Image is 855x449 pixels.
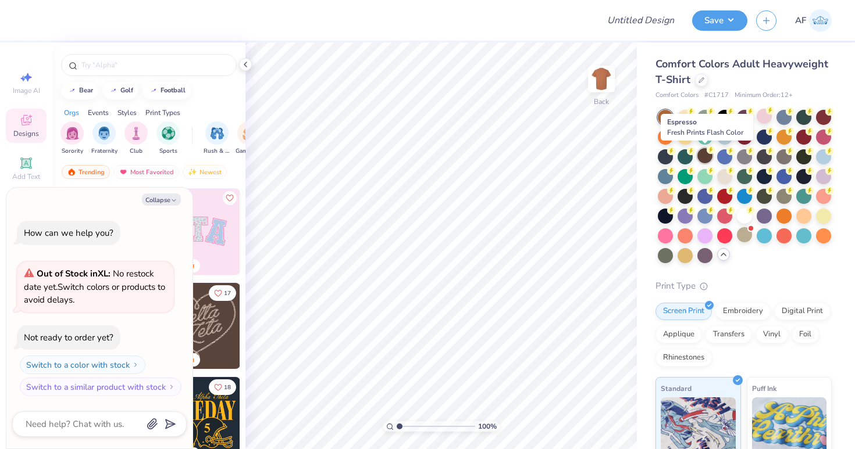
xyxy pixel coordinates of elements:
input: Untitled Design [598,9,683,32]
img: most_fav.gif [119,168,128,176]
button: football [142,82,191,99]
img: trend_line.gif [67,87,77,94]
span: Sorority [62,147,83,156]
span: 18 [224,385,231,390]
div: Transfers [706,326,752,343]
button: Save [692,10,747,31]
div: filter for Game Day [236,121,262,156]
div: Applique [655,326,702,343]
div: Digital Print [774,303,831,320]
button: Collapse [142,193,181,206]
button: Like [223,191,237,205]
div: Espresso [661,114,753,141]
span: AF [795,14,806,27]
span: Fresh Prints Flash Color [667,128,743,137]
div: football [161,87,186,94]
span: Add Text [12,172,40,181]
button: bear [61,82,98,99]
img: 9980f5e8-e6a1-4b4a-8839-2b0e9349023c [154,189,240,275]
img: Back [590,67,613,91]
div: Print Types [145,107,180,118]
img: Game Day Image [243,127,256,140]
button: Switch to a color with stock [20,355,145,374]
button: Like [209,285,236,301]
span: # C1717 [704,91,729,100]
div: filter for Fraternity [91,121,117,156]
span: Rush & Bid [204,147,230,156]
div: filter for Club [124,121,148,156]
div: Most Favorited [113,165,179,179]
span: Image AI [13,86,40,95]
span: Club [130,147,142,156]
div: Trending [62,165,110,179]
div: Vinyl [756,326,788,343]
img: Newest.gif [188,168,197,176]
div: How can we help you? [24,227,113,239]
span: Game Day [236,147,262,156]
img: 5ee11766-d822-42f5-ad4e-763472bf8dcf [240,189,326,275]
div: Events [88,107,109,118]
div: Newest [183,165,227,179]
button: golf [102,82,138,99]
span: 17 [224,290,231,296]
span: Minimum Order: 12 + [735,91,793,100]
img: trending.gif [67,168,76,176]
span: No restock date yet. [24,268,154,293]
div: Print Type [655,279,832,293]
span: Comfort Colors Adult Heavyweight T-Shirt [655,57,828,87]
div: Screen Print [655,303,712,320]
span: Sports [159,147,177,156]
img: Club Image [130,127,142,140]
span: 100 % [478,421,497,432]
div: filter for Sorority [60,121,84,156]
button: filter button [236,121,262,156]
img: trend_line.gif [109,87,118,94]
img: Sorority Image [66,127,79,140]
button: filter button [91,121,117,156]
div: bear [79,87,93,94]
button: filter button [156,121,180,156]
button: Switch to a similar product with stock [20,378,181,396]
img: Angel Flores [809,9,832,32]
span: Switch colors or products to avoid delays. [24,268,165,306]
div: Styles [117,107,137,118]
div: filter for Rush & Bid [204,121,230,156]
img: Switch to a color with stock [132,361,139,368]
button: filter button [60,121,84,156]
a: AF [795,9,832,32]
div: Not ready to order yet? [24,332,113,343]
img: Switch to a similar product with stock [168,383,175,390]
div: Back [594,96,609,107]
img: Fraternity Image [98,127,111,140]
img: Sports Image [162,127,175,140]
button: filter button [124,121,148,156]
span: Fraternity [91,147,117,156]
button: Like [209,379,236,395]
span: Standard [661,382,692,394]
span: Designs [13,129,39,138]
span: Puff Ink [752,382,776,394]
div: Foil [792,326,819,343]
span: Comfort Colors [655,91,699,100]
div: Embroidery [715,303,771,320]
img: 12710c6a-dcc0-49ce-8688-7fe8d5f96fe2 [154,283,240,369]
strong: Out of Stock in XL : [37,268,113,279]
button: filter button [204,121,230,156]
img: trend_line.gif [149,87,158,94]
div: golf [120,87,133,94]
div: filter for Sports [156,121,180,156]
div: Orgs [64,107,79,118]
input: Try "Alpha" [80,59,229,71]
div: Rhinestones [655,349,712,367]
img: Rush & Bid Image [211,127,224,140]
img: ead2b24a-117b-4488-9b34-c08fd5176a7b [240,283,326,369]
